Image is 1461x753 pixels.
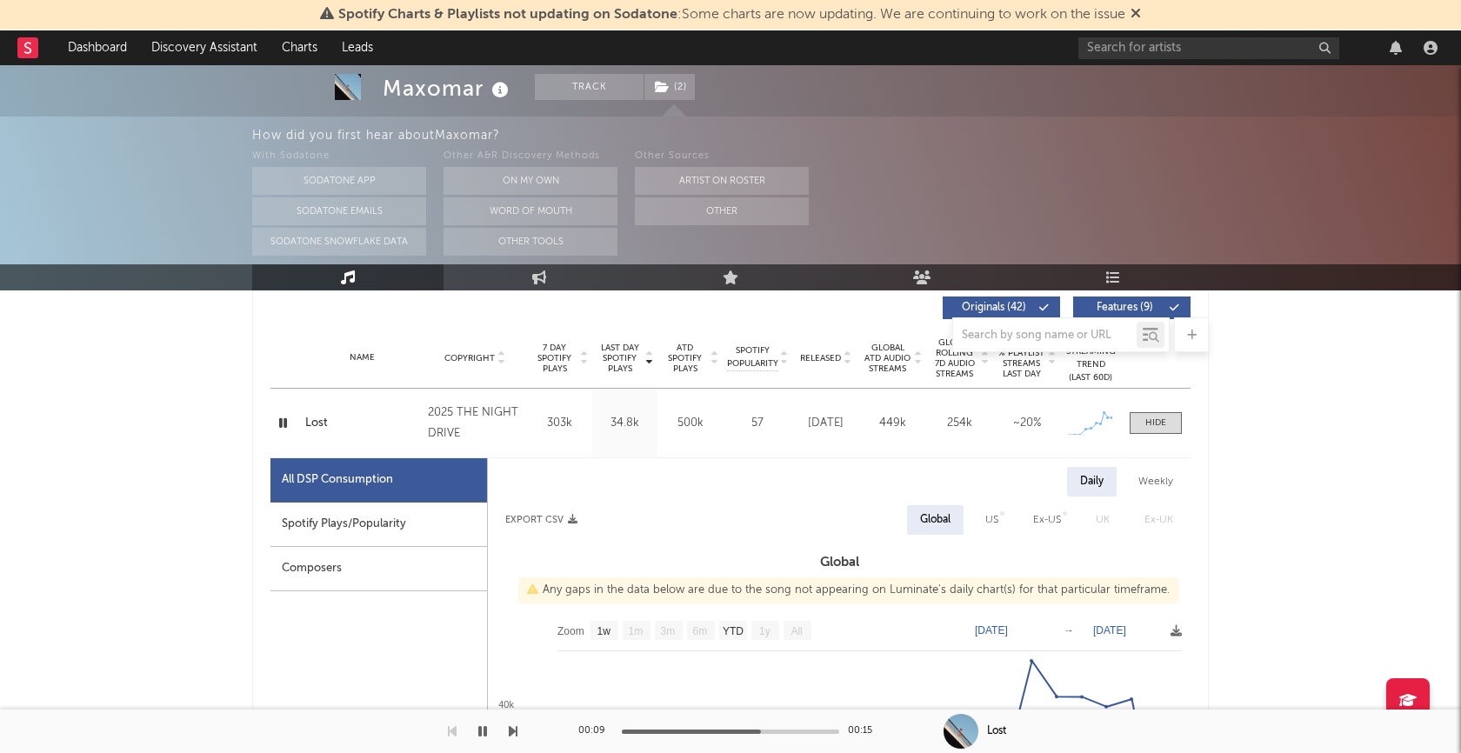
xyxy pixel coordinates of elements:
div: 00:09 [578,721,613,742]
div: US [985,510,998,530]
text: 1m [629,625,644,637]
span: Global ATD Audio Streams [864,343,911,374]
div: Global Streaming Trend (Last 60D) [1064,332,1117,384]
span: Copyright [444,353,495,363]
div: All DSP Consumption [270,458,487,503]
div: 254k [931,415,989,432]
span: Spotify Popularity [727,344,778,370]
div: Name [305,351,419,364]
button: Originals(42) [943,297,1060,319]
button: On My Own [444,167,617,195]
span: Features ( 9 ) [1084,303,1164,313]
text: All [791,625,802,637]
div: 449k [864,415,922,432]
text: [DATE] [1093,624,1126,636]
div: Any gaps in the data below are due to the song not appearing on Luminate's daily chart(s) for tha... [518,577,1178,603]
div: 500k [662,415,718,432]
button: Artist on Roster [635,167,809,195]
div: Spotify Plays/Popularity [270,503,487,547]
a: Lost [305,415,419,432]
div: How did you first hear about Maxomar ? [252,125,1461,146]
div: Maxomar [383,74,513,103]
span: Dismiss [1131,8,1141,22]
text: 3m [661,625,676,637]
div: All DSP Consumption [282,470,393,490]
text: 1y [759,625,771,637]
button: Sodatone Emails [252,197,426,225]
div: Daily [1067,467,1117,496]
button: Sodatone App [252,167,426,195]
text: [DATE] [975,624,1008,636]
div: 00:15 [848,721,883,742]
span: Estimated % Playlist Streams Last Day [997,337,1045,379]
div: Weekly [1125,467,1186,496]
span: Released [800,353,841,363]
a: Charts [270,30,330,65]
span: Spotify Charts & Playlists not updating on Sodatone [338,8,677,22]
button: Other Tools [444,228,617,256]
span: Originals ( 42 ) [954,303,1034,313]
div: Composers [270,547,487,591]
button: Features(9) [1073,297,1191,319]
div: ~ 20 % [997,415,1056,432]
a: Dashboard [56,30,139,65]
span: ( 2 ) [644,74,696,100]
span: Last Day Spotify Plays [597,343,643,374]
button: Track [535,74,644,100]
button: Sodatone Snowflake Data [252,228,426,256]
div: 2025 THE NIGHT DRIVE [428,403,523,444]
div: Other Sources [635,146,809,167]
div: 34.8k [597,415,653,432]
h3: Global [488,552,1191,573]
input: Search for artists [1078,37,1339,59]
span: Global Rolling 7D Audio Streams [931,337,978,379]
button: (2) [644,74,695,100]
text: 1w [597,625,611,637]
button: Export CSV [505,515,577,525]
input: Search by song name or URL [953,329,1137,343]
div: [DATE] [797,415,855,432]
div: With Sodatone [252,146,426,167]
text: Zoom [557,625,584,637]
span: 7 Day Spotify Plays [531,343,577,374]
div: Ex-US [1033,510,1061,530]
div: Other A&R Discovery Methods [444,146,617,167]
span: : Some charts are now updating. We are continuing to work on the issue [338,8,1125,22]
span: ATD Spotify Plays [662,343,708,374]
button: Other [635,197,809,225]
text: 6m [693,625,708,637]
div: 303k [531,415,588,432]
div: 57 [727,415,788,432]
button: Word Of Mouth [444,197,617,225]
a: Leads [330,30,385,65]
a: Discovery Assistant [139,30,270,65]
text: 40k [498,699,514,710]
div: Global [920,510,951,530]
text: YTD [723,625,744,637]
text: → [1064,624,1074,636]
div: Lost [987,723,1006,739]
